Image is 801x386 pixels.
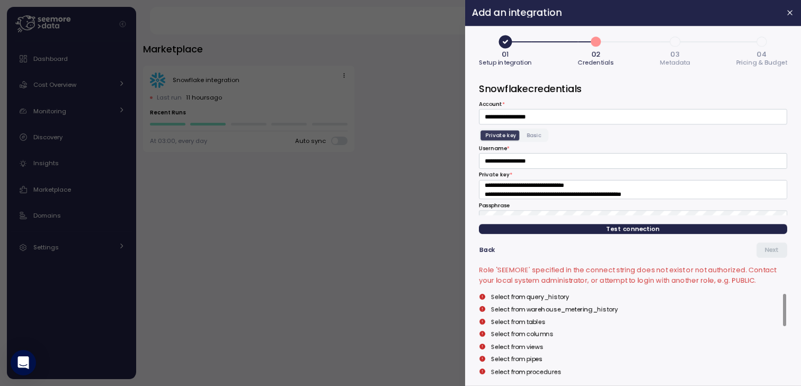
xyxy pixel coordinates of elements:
[491,319,546,325] span: Select from tables
[479,82,787,95] h3: Snowflake credentials
[671,51,680,58] span: 03
[592,51,601,58] span: 02
[527,131,541,139] span: Basic
[607,225,660,233] span: Test connection
[578,33,614,68] button: 202Credentials
[491,331,554,337] span: Select from columns
[578,60,614,66] span: Credentials
[736,33,787,68] button: 404Pricing & Budget
[753,33,771,51] span: 4
[491,356,543,362] span: Select from pipes
[502,51,509,58] span: 01
[479,243,496,258] button: Back
[660,33,690,68] button: 303Metadata
[491,369,562,375] span: Select from procedures
[479,33,532,68] button: 01Setup integration
[666,33,684,51] span: 3
[491,294,569,300] span: Select from query_history
[491,307,618,312] span: Select from warehouse_metering_history
[486,131,517,139] span: Private key
[479,224,787,234] button: Test connection
[764,243,779,257] span: Next
[11,350,36,375] div: Open Intercom Messenger
[660,60,690,66] span: Metadata
[479,243,495,257] span: Back
[756,243,787,258] button: Next
[587,33,605,51] span: 2
[736,60,787,66] span: Pricing & Budget
[479,60,532,66] span: Setup integration
[479,265,787,286] p: Role 'SEEMORE' specified in the connect string does not exist or not authorized. Contact your loc...
[491,344,544,350] span: Select from views
[472,8,777,17] h2: Add an integration
[757,51,767,58] span: 04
